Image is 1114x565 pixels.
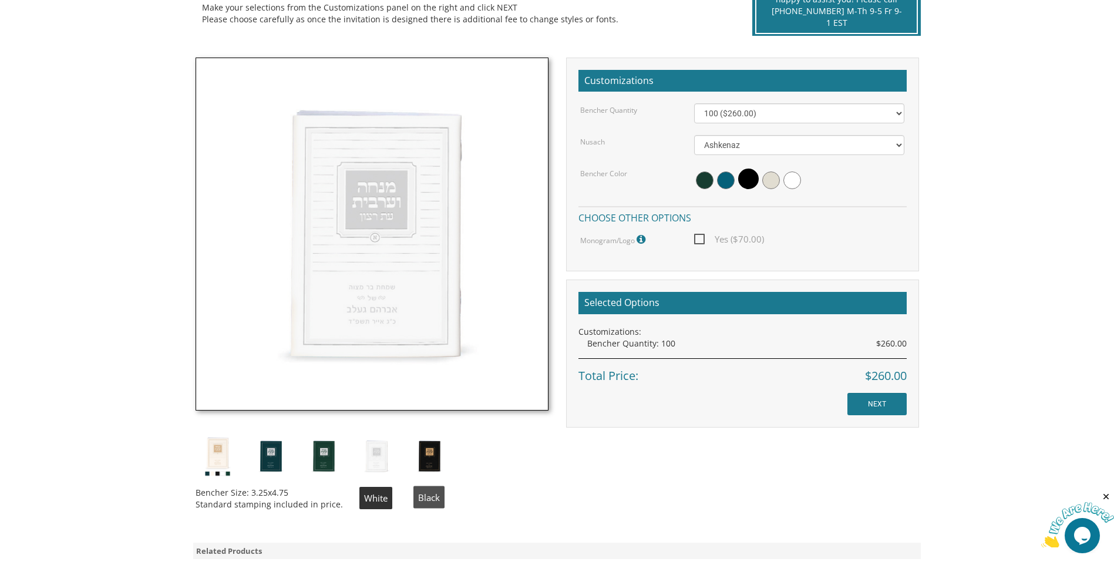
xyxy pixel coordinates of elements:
[407,434,451,478] img: mm-black-thumb.jpg
[202,2,725,25] div: Make your selections from the Customizations panel on the right and click NEXT Please choose care...
[196,434,240,478] img: mm-cream-thumb.jpg
[1041,492,1114,547] iframe: chat widget
[694,232,764,247] span: Yes ($70.00)
[193,543,921,560] div: Related Products
[578,358,907,385] div: Total Price:
[248,434,292,478] img: mm-blue-thumb.jpg
[354,434,398,478] img: mm-white-thumb.jpg
[865,368,907,385] span: $260.00
[580,169,627,179] label: Bencher Color
[301,434,345,478] img: mm-green-thumb.jpg
[578,326,907,338] div: Customizations:
[196,478,548,510] div: Bencher Size: 3.25x4.75 Standard stamping included in price.
[580,232,648,247] label: Monogram/Logo
[876,338,907,349] span: $260.00
[580,105,637,115] label: Bencher Quantity
[578,70,907,92] h2: Customizations
[847,393,907,415] input: NEXT
[196,58,548,411] img: mm-white-thumb.jpg
[580,137,605,147] label: Nusach
[587,338,907,349] div: Bencher Quantity: 100
[578,206,907,227] h4: Choose other options
[578,292,907,314] h2: Selected Options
